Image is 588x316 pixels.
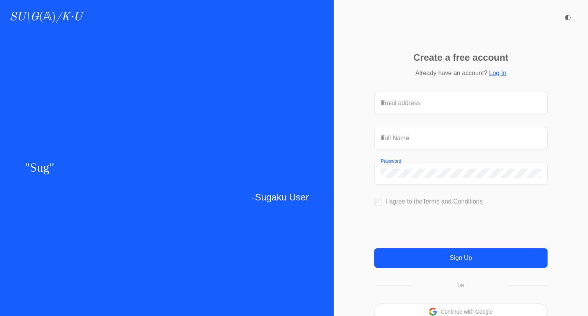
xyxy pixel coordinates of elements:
p: Create a free account [413,53,508,62]
p: OR [457,283,464,288]
a: Log In [489,70,506,76]
span: ◐ [565,14,571,21]
button: Continue with Google [441,309,493,314]
button: ◐ [560,9,576,25]
span: Already have an account? [415,70,487,76]
i: /K·U [56,11,82,23]
a: Terms and Conditions [422,198,483,205]
label: I agree to the [386,198,483,205]
i: SU\G [9,11,39,23]
button: Sign Up [374,248,548,268]
p: -Sugaku User [25,190,309,205]
a: SU\G(𝔸)/K·U [9,10,82,24]
span: Sug [30,160,49,174]
p: " " [25,158,309,177]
